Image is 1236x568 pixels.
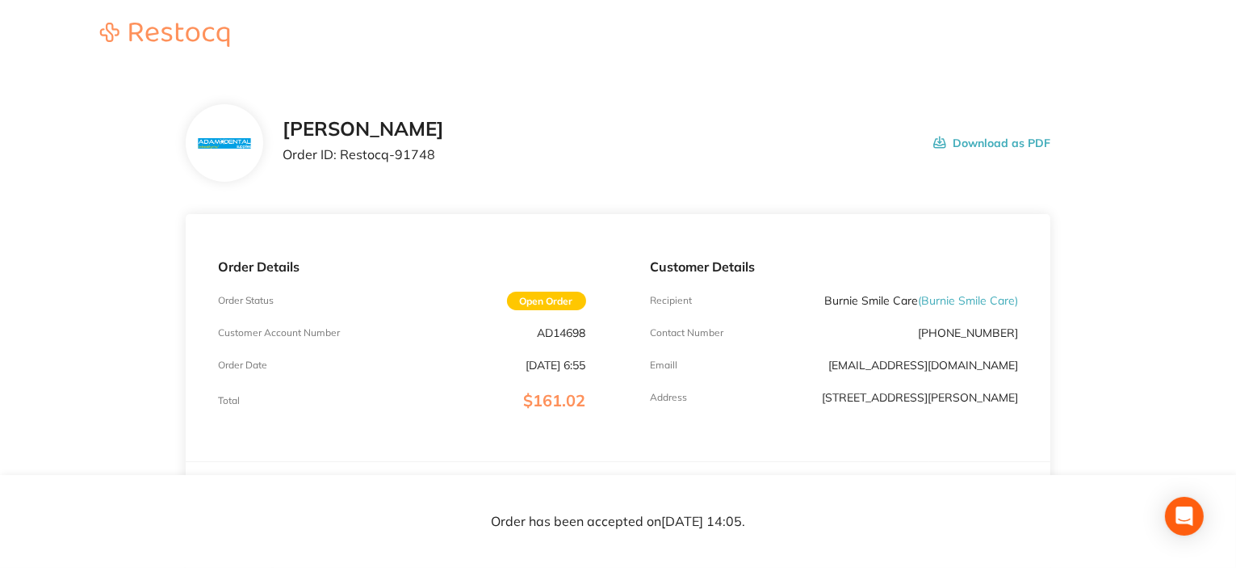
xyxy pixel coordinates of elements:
p: Order Date [218,360,267,371]
a: [EMAIL_ADDRESS][DOMAIN_NAME] [828,358,1018,372]
th: Item [186,462,618,500]
p: Order has been accepted on [DATE] 14:05 . [491,515,745,529]
p: [DATE] 6:55 [526,359,586,372]
p: Burnie Smile Care [824,294,1018,307]
img: N3hiYW42Mg [198,138,250,149]
p: Contact Number [651,327,724,339]
img: Restocq logo [84,23,245,47]
button: Download as PDF [933,118,1050,168]
span: Open Order [507,292,586,310]
p: Customer Details [651,259,1019,274]
th: RRP Price Excl. GST [740,462,861,500]
h2: [PERSON_NAME] [283,118,444,141]
th: Total [929,462,1050,500]
th: Contract Price Excl. GST [618,462,740,500]
p: Recipient [651,295,693,306]
p: Emaill [651,360,678,371]
div: Open Intercom Messenger [1165,497,1204,536]
span: ( Burnie Smile Care ) [918,293,1018,308]
th: Quantity [861,462,930,500]
p: [STREET_ADDRESS][PERSON_NAME] [822,391,1018,404]
a: Restocq logo [84,23,245,49]
p: AD14698 [538,326,586,339]
span: $161.02 [524,390,586,410]
p: Order ID: Restocq- 91748 [283,147,444,162]
p: Order Details [218,259,586,274]
p: Address [651,392,688,403]
p: Customer Account Number [218,327,340,339]
p: [PHONE_NUMBER] [918,326,1018,339]
p: Total [218,395,240,406]
p: Order Status [218,295,274,306]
